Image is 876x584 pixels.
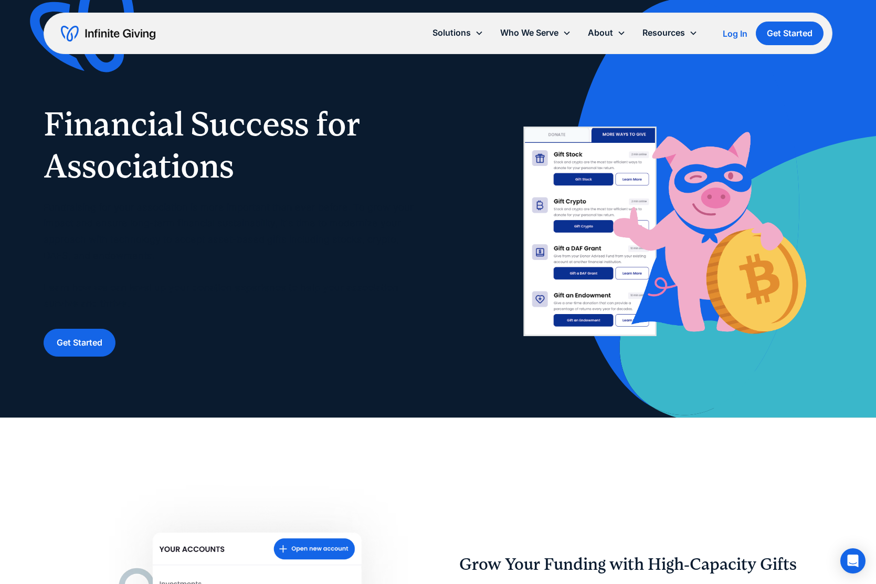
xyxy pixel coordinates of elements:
div: Who We Serve [500,26,558,40]
div: Solutions [432,26,471,40]
a: Get Started [756,22,824,45]
p: Fundraising for your association is more important than ever before. To grow your impact and ensu... [44,200,417,312]
div: Resources [642,26,685,40]
a: Get Started [44,329,115,357]
a: home [61,25,155,42]
img: nonprofit donation platform for faith-based organizations and ministries [459,101,832,359]
div: Solutions [424,22,492,44]
div: About [588,26,613,40]
h1: Financial Success for Associations [44,103,417,187]
strong: Learn how we can level up your donation experience to help your association survive and thrive. [44,282,398,309]
h2: Grow Your Funding with High-Capacity Gifts [459,555,832,575]
div: Open Intercom Messenger [840,548,866,573]
div: Who We Serve [492,22,579,44]
div: Log In [723,29,747,38]
div: About [579,22,634,44]
a: Log In [723,27,747,40]
div: Resources [634,22,706,44]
